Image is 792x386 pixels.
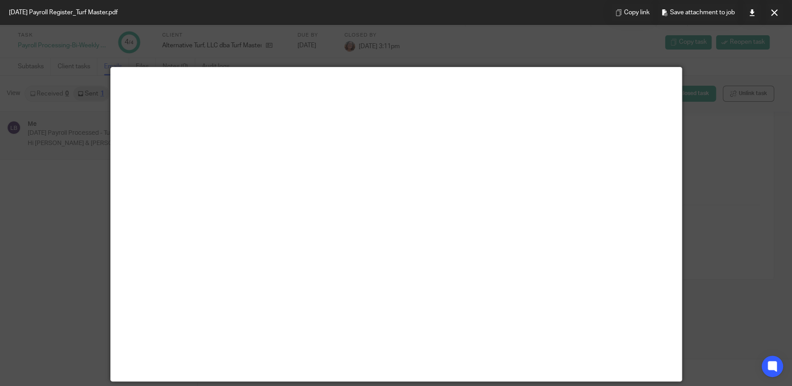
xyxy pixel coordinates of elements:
span: [DATE] Payroll Register_Turf Master.pdf [9,8,118,17]
span: Copy link [624,7,650,18]
button: Copy link [612,4,653,21]
span: Save attachment to job [670,7,735,18]
strong: [DATE] [32,37,53,44]
button: Save attachment to job [658,4,738,21]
